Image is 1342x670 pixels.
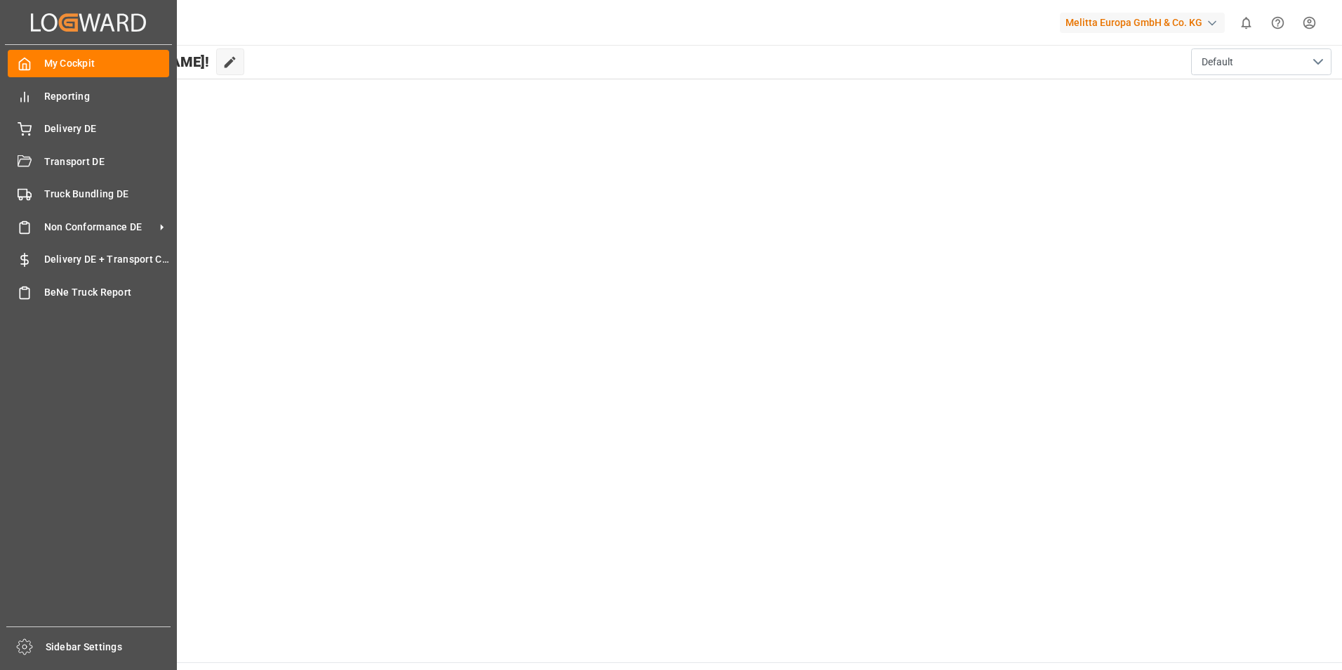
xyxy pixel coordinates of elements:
[46,640,171,655] span: Sidebar Settings
[1191,48,1331,75] button: open menu
[44,155,170,169] span: Transport DE
[8,180,169,208] a: Truck Bundling DE
[44,220,155,235] span: Non Conformance DE
[8,147,169,175] a: Transport DE
[8,82,169,110] a: Reporting
[8,115,169,143] a: Delivery DE
[58,48,209,75] span: Hello [PERSON_NAME]!
[8,50,169,77] a: My Cockpit
[44,285,170,300] span: BeNe Truck Report
[44,187,170,202] span: Truck Bundling DE
[8,278,169,306] a: BeNe Truck Report
[8,246,169,273] a: Delivery DE + Transport Cost
[44,56,170,71] span: My Cockpit
[44,252,170,267] span: Delivery DE + Transport Cost
[44,89,170,104] span: Reporting
[44,121,170,136] span: Delivery DE
[1202,55,1233,70] span: Default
